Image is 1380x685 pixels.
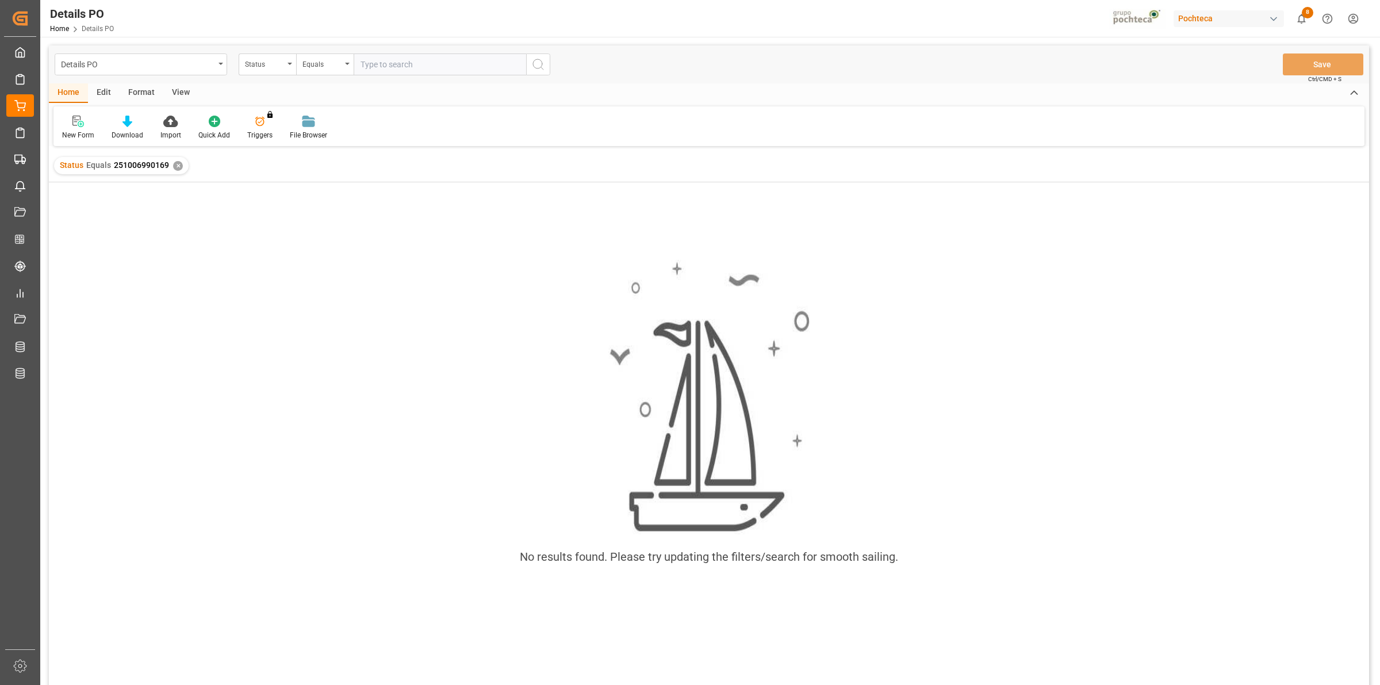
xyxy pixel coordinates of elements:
button: Save [1283,53,1363,75]
span: Ctrl/CMD + S [1308,75,1341,83]
div: File Browser [290,130,327,140]
div: Import [160,130,181,140]
span: Equals [86,160,111,170]
div: Download [112,130,143,140]
div: Equals [302,56,342,70]
div: New Form [62,130,94,140]
button: Help Center [1314,6,1340,32]
button: Pochteca [1174,7,1289,29]
button: open menu [239,53,296,75]
div: Format [120,83,163,103]
div: ✕ [173,161,183,171]
div: Quick Add [198,130,230,140]
a: Home [50,25,69,33]
input: Type to search [354,53,526,75]
span: 8 [1302,7,1313,18]
img: smooth_sailing.jpeg [608,260,810,534]
button: search button [526,53,550,75]
div: View [163,83,198,103]
div: Details PO [61,56,214,71]
img: pochtecaImg.jpg_1689854062.jpg [1109,9,1166,29]
button: show 8 new notifications [1289,6,1314,32]
div: Edit [88,83,120,103]
div: Home [49,83,88,103]
div: No results found. Please try updating the filters/search for smooth sailing. [520,548,898,565]
span: Status [60,160,83,170]
button: open menu [55,53,227,75]
span: 251006990169 [114,160,169,170]
div: Pochteca [1174,10,1284,27]
div: Details PO [50,5,114,22]
div: Status [245,56,284,70]
button: open menu [296,53,354,75]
